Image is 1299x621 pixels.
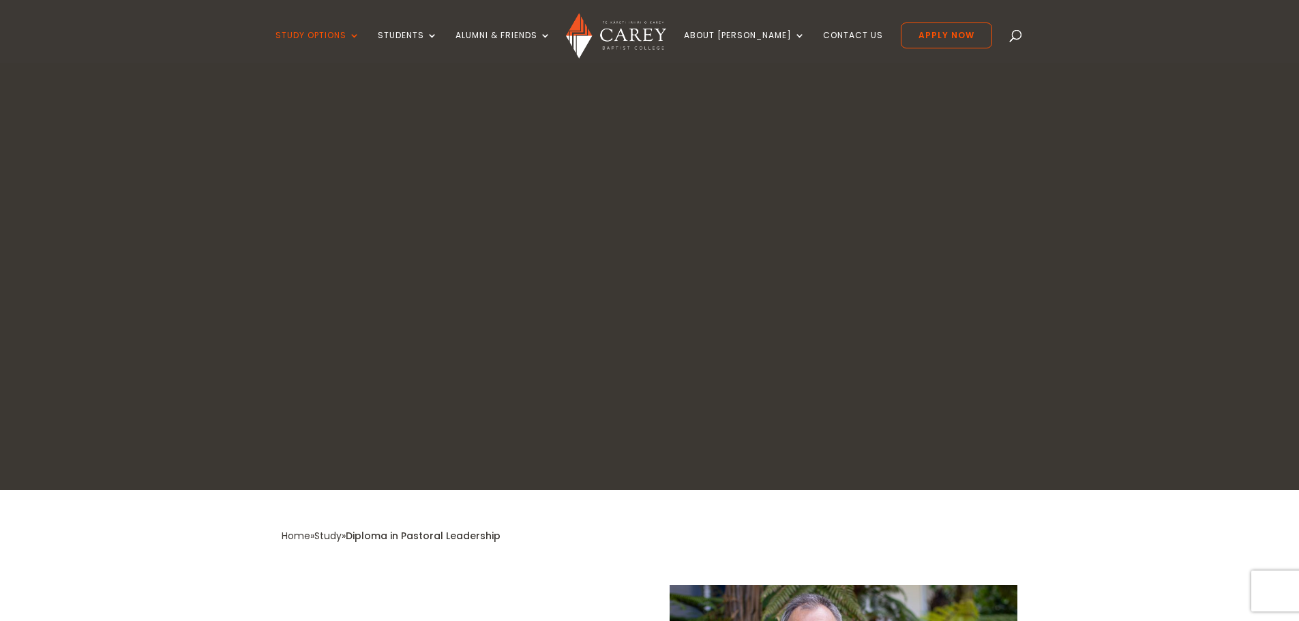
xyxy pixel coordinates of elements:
[282,529,310,543] a: Home
[901,22,992,48] a: Apply Now
[314,529,342,543] a: Study
[346,529,501,543] span: Diploma in Pastoral Leadership
[378,31,438,63] a: Students
[275,31,360,63] a: Study Options
[566,13,666,59] img: Carey Baptist College
[282,529,501,543] span: » »
[456,31,551,63] a: Alumni & Friends
[823,31,883,63] a: Contact Us
[684,31,805,63] a: About [PERSON_NAME]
